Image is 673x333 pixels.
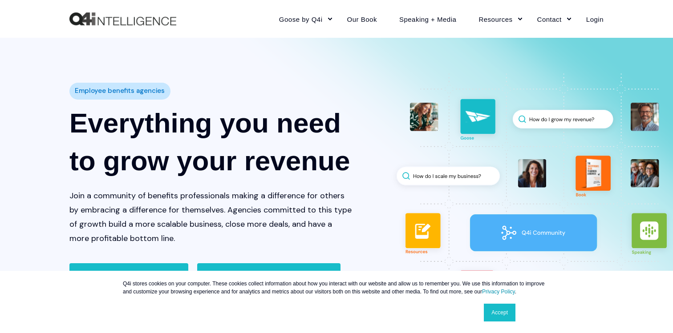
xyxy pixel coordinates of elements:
[69,12,176,26] img: Q4intelligence, LLC logo
[69,12,176,26] a: Back to Home
[197,263,341,286] a: Start your growth plan with an analysis
[69,263,188,286] a: See how Goose helps you grow
[75,84,165,97] span: Employee benefits agencies
[69,104,353,180] h1: Everything you need to grow your revenue
[123,280,550,296] p: Q4i stores cookies on your computer. These cookies collect information about how you interact wit...
[69,189,353,245] p: Join a community of benefits professionals making a difference for others by embracing a differen...
[482,289,515,295] a: Privacy Policy
[484,304,515,321] a: Accept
